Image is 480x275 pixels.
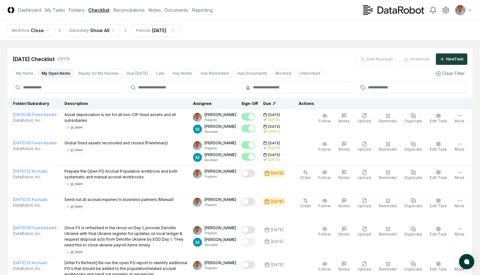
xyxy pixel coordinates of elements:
button: Edit Task [429,260,448,273]
span: Upload [357,119,371,123]
button: Notes [337,140,351,154]
button: Upload [356,225,372,238]
span: DataRobot, Inc. [13,266,41,272]
p: [PERSON_NAME] [204,168,236,174]
div: gl_team [70,182,83,186]
span: Upload [357,175,371,180]
button: My Open Items [38,69,74,78]
button: Mark complete [241,113,255,120]
button: Due Today [123,69,151,78]
img: ACg8ocJQMOvmSPd3UL49xc9vpCPVmm11eU3MHvqasztQ5vlRzJrDCoM=s96-c [193,226,202,235]
p: [PERSON_NAME] [204,152,236,158]
span: Upload [357,203,371,208]
p: [PERSON_NAME] [204,197,236,203]
button: More [453,168,466,182]
div: [DATE] [268,146,280,150]
span: DataRobot, Inc. [13,146,41,152]
a: Checklist [88,7,110,13]
div: [DATE] [268,117,280,122]
button: Reminder [377,225,398,238]
p: Reviewer [204,243,236,247]
p: Send out all accrual inquiries to business partners (Manual) [64,197,174,203]
span: Edit Task [430,119,447,123]
button: Mark complete [241,153,255,161]
span: DataRobot, Inc. [13,231,41,237]
button: Edit Task [429,197,448,210]
th: Sign-Off [239,98,261,109]
button: More [453,260,466,273]
img: ACg8ocJQMOvmSPd3UL49xc9vpCPVmm11eU3MHvqasztQ5vlRzJrDCoM=s96-c [193,141,202,150]
button: Late [153,69,168,78]
p: Global fixed assets reconciled and closed (Preliminary) [64,140,168,146]
img: Logo [8,7,14,13]
div: [DATE] [271,239,283,244]
span: Duplicate [404,203,422,208]
a: [DATE]:12 Accruals [13,169,47,174]
a: [DATE]:12 Accruals [13,260,47,265]
span: Order [300,203,311,208]
span: Upload [357,267,371,272]
button: Edit Task [429,112,448,125]
span: Duplicate [404,147,422,152]
span: Notes [338,119,350,123]
span: Duplicate [404,175,422,180]
th: Assignee [190,98,239,109]
span: Duplicate [404,267,422,272]
button: Notes [337,112,351,125]
button: Edit Task [429,168,448,182]
p: [PERSON_NAME] [204,124,236,129]
span: Follow [318,147,331,152]
span: Order [300,175,311,180]
span: Follow [318,267,331,272]
span: DataRobot, Inc. [13,118,41,123]
div: [DATE] Checklist [13,55,55,63]
span: [DATE] [268,141,280,146]
button: Notes [337,168,351,182]
button: Order [299,197,312,210]
span: [DATE] : [13,225,27,230]
button: Upload [356,140,372,154]
img: ACg8ocIk6UVBSJ1Mh_wKybhGNOx8YD4zQOa2rDZHjRd5UfivBFfoWA=s96-c [193,153,202,162]
div: [DATE] [152,27,166,34]
p: [PERSON_NAME] [204,225,236,231]
span: Reminder [379,267,397,272]
span: [DATE] : [13,112,27,117]
button: More [453,225,466,238]
button: Mark complete [241,125,255,132]
a: [DATE]:05 Fixed Assets [13,225,57,230]
span: Upload [357,232,371,237]
button: Unblocked [296,69,323,78]
button: Reminder [377,197,398,210]
button: Follow [317,112,332,125]
a: Reconciliations [113,7,145,13]
span: Notes [338,147,350,152]
p: Preparer [204,174,236,179]
button: Duplicate [403,112,423,125]
button: Notes [337,260,351,273]
span: Reminder [379,232,397,237]
button: Duplicate [403,197,423,210]
a: Dashboard [18,7,41,13]
span: Follow [318,232,331,237]
div: New Task [446,56,463,62]
img: ACg8ocJQMOvmSPd3UL49xc9vpCPVmm11eU3MHvqasztQ5vlRzJrDCoM=s96-c [193,169,202,178]
button: Has Notes [169,69,196,78]
button: Follow [317,197,332,210]
p: Preparer [204,266,236,271]
div: [DATE] [271,262,283,268]
span: [DATE] : [13,169,27,174]
span: Notes [338,175,350,180]
span: [DATE] [268,153,280,157]
img: DataRobot logo [363,5,424,15]
span: Reminder [379,175,397,180]
span: Edit Task [430,232,447,237]
span: Notes [338,203,350,208]
p: Prepare the Open PO Accrual Population workbook and both systematic and manual accrual workbooks. [64,168,188,180]
button: Mark complete [241,226,255,234]
img: ACg8ocJQMOvmSPd3UL49xc9vpCPVmm11eU3MHvqasztQ5vlRzJrDCoM=s96-c [455,5,465,15]
button: Reminder [377,140,398,154]
div: [DATE] [271,170,283,176]
a: [DATE]:05 Fixed Assets [13,112,57,117]
img: ACg8ocIk6UVBSJ1Mh_wKybhGNOx8YD4zQOa2rDZHjRd5UfivBFfoWA=s96-c [193,125,202,134]
div: [DATE] [268,157,280,162]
